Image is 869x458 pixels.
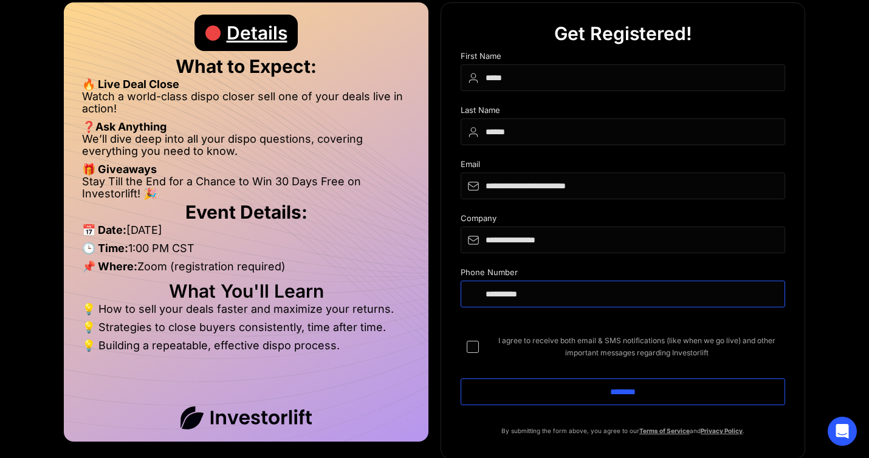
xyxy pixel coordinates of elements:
[82,224,410,242] li: [DATE]
[82,78,179,91] strong: 🔥 Live Deal Close
[82,163,157,176] strong: 🎁 Giveaways
[82,321,410,340] li: 💡 Strategies to close buyers consistently, time after time.
[461,52,785,425] form: DIspo Day Main Form
[828,417,857,446] div: Open Intercom Messenger
[82,340,410,352] li: 💡 Building a repeatable, effective dispo process.
[461,160,785,173] div: Email
[461,268,785,281] div: Phone Number
[82,303,410,321] li: 💡 How to sell your deals faster and maximize your returns.
[461,425,785,437] p: By submitting the form above, you agree to our and .
[461,106,785,118] div: Last Name
[82,133,410,163] li: We’ll dive deep into all your dispo questions, covering everything you need to know.
[461,52,785,64] div: First Name
[82,120,167,133] strong: ❓Ask Anything
[82,285,410,297] h2: What You'll Learn
[639,427,690,434] a: Terms of Service
[82,91,410,121] li: Watch a world-class dispo closer sell one of your deals live in action!
[461,214,785,227] div: Company
[82,242,128,255] strong: 🕒 Time:
[82,176,410,200] li: Stay Till the End for a Chance to Win 30 Days Free on Investorlift! 🎉
[701,427,743,434] a: Privacy Policy
[82,224,126,236] strong: 📅 Date:
[227,15,287,51] div: Details
[176,55,317,77] strong: What to Expect:
[489,335,785,359] span: I agree to receive both email & SMS notifications (like when we go live) and other important mess...
[82,261,410,279] li: Zoom (registration required)
[82,242,410,261] li: 1:00 PM CST
[554,15,692,52] div: Get Registered!
[82,260,137,273] strong: 📌 Where:
[185,201,307,223] strong: Event Details:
